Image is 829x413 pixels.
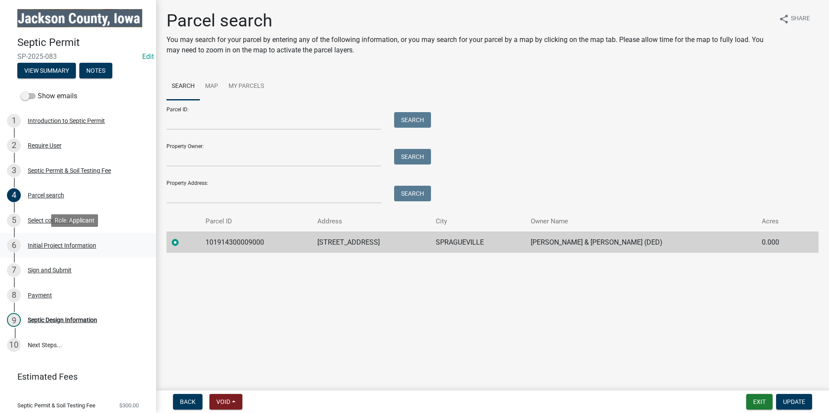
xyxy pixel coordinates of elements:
div: 9 [7,313,21,327]
img: Jackson County, Iowa [17,9,142,27]
span: Void [216,398,230,405]
div: Septic Permit & Soil Testing Fee [28,168,111,174]
div: Introduction to Septic Permit [28,118,105,124]
div: Initial Project Information [28,242,96,248]
a: My Parcels [223,73,269,100]
a: Map [200,73,223,100]
div: 10 [7,338,21,352]
th: Parcel ID [200,211,312,232]
td: [PERSON_NAME] & [PERSON_NAME] (DED) [525,232,757,253]
th: Acres [757,211,802,232]
span: Back [180,398,196,405]
button: Exit [746,394,773,410]
span: SP-2025-083 [17,52,139,61]
div: Payment [28,292,52,298]
wm-modal-confirm: Summary [17,68,76,74]
a: Estimated Fees [7,368,142,385]
button: Search [394,186,431,201]
h4: Septic Permit [17,36,149,49]
div: 8 [7,288,21,302]
th: Address [312,211,431,232]
td: 0.000 [757,232,802,253]
div: 7 [7,263,21,277]
div: 1 [7,114,21,128]
div: Parcel search [28,192,64,198]
td: [STREET_ADDRESS] [312,232,431,253]
button: Search [394,149,431,165]
th: Owner Name [525,211,757,232]
wm-modal-confirm: Notes [79,68,112,74]
span: $300.00 [119,403,139,408]
label: Show emails [21,91,77,101]
button: Search [394,112,431,128]
td: SPRAGUEVILLE [431,232,525,253]
i: share [779,14,789,24]
p: You may search for your parcel by entering any of the following information, or you may search fo... [166,35,772,55]
th: City [431,211,525,232]
div: 2 [7,139,21,152]
button: Notes [79,63,112,78]
div: Require User [28,142,62,148]
h1: Parcel search [166,10,772,31]
div: 5 [7,213,21,227]
div: 6 [7,239,21,252]
span: Update [783,398,805,405]
div: Select contractor [28,217,74,223]
div: 4 [7,188,21,202]
button: Update [776,394,812,410]
a: Search [166,73,200,100]
button: Back [173,394,202,410]
span: Share [791,14,810,24]
wm-modal-confirm: Edit Application Number [142,52,154,61]
td: 101914300009000 [200,232,312,253]
button: Void [209,394,242,410]
div: Sign and Submit [28,267,72,273]
button: View Summary [17,63,76,78]
div: Septic Design Information [28,317,97,323]
button: shareShare [772,10,817,27]
span: Septic Permit & Soil Testing Fee [17,403,95,408]
div: 3 [7,164,21,177]
div: Role: Applicant [51,214,98,227]
a: Edit [142,52,154,61]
